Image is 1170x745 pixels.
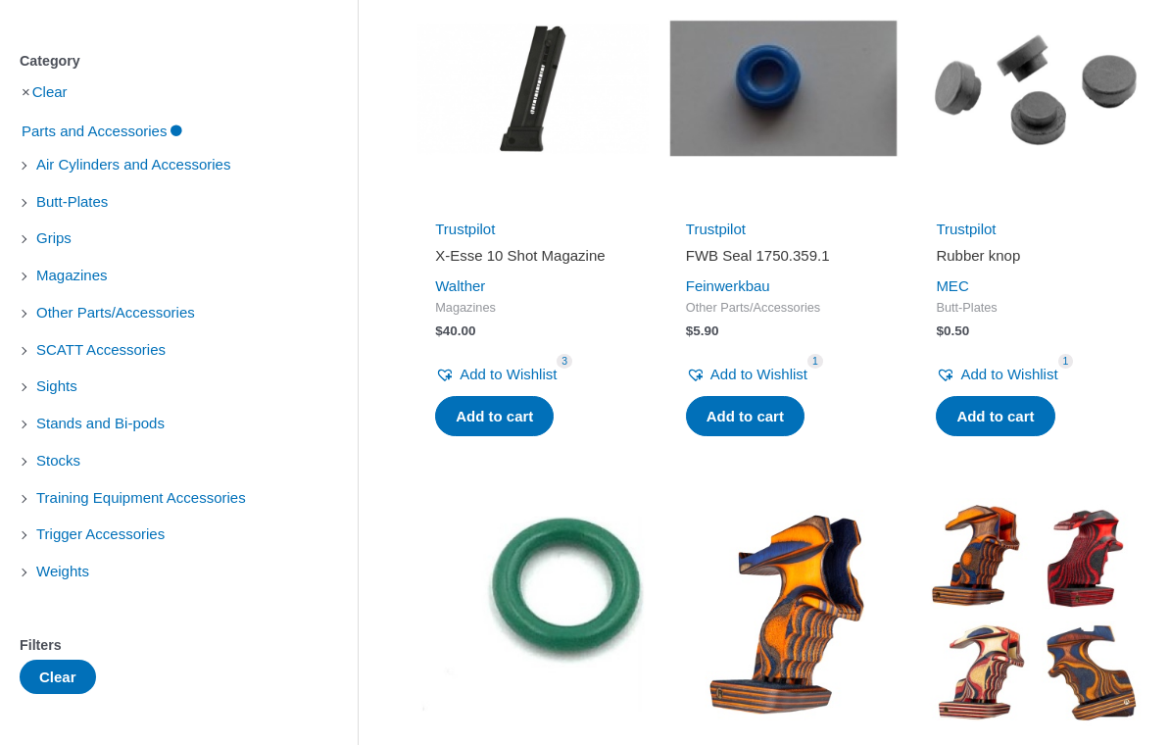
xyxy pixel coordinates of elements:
span: $ [686,323,694,338]
a: Feinwerkbau [686,277,770,294]
span: Magazines [34,259,110,292]
a: Weights [34,562,91,578]
span: 3 [557,354,572,369]
a: Grips [34,228,73,245]
span: 1 [1058,354,1074,369]
bdi: 0.50 [936,323,969,338]
span: Trigger Accessories [34,518,167,551]
div: Filters [20,631,299,660]
a: Add to cart: “Rubber knop” [936,396,1054,437]
a: SCATT Accessories [34,340,168,357]
bdi: 5.90 [686,323,719,338]
span: SCATT Accessories [34,333,168,367]
span: $ [936,323,944,338]
h2: FWB Seal 1750.359.1 [686,246,882,266]
span: Air Cylinders and Accessories [34,148,232,181]
span: Sights [34,370,79,403]
a: Trustpilot [936,221,996,237]
a: Parts and Accessories [20,122,184,138]
span: Parts and Accessories [20,115,169,148]
a: Add to Wishlist [686,361,807,388]
img: Rink Air Pistol Grip [918,498,1149,729]
h2: Rubber knop [936,246,1132,266]
a: Add to cart: “X-Esse 10 Shot Magazine” [435,396,554,437]
a: Stocks [34,451,82,468]
span: Add to Wishlist [710,366,807,382]
a: Butt-Plates [34,192,110,209]
span: Add to Wishlist [960,366,1057,382]
a: Training Equipment Accessories [34,488,248,505]
a: Walther [435,277,485,294]
img: Rink Grip for Sport Pistol [668,498,900,729]
span: Stands and Bi-pods [34,407,167,440]
a: Add to Wishlist [936,361,1057,388]
a: Sights [34,376,79,393]
span: 1 [807,354,823,369]
button: Clear [20,660,96,694]
a: Rubber knop [936,246,1132,273]
h2: X-Esse 10 Shot Magazine [435,246,631,266]
a: Add to Wishlist [435,361,557,388]
a: Add to cart: “FWB Seal 1750.359.1” [686,396,804,437]
a: Trustpilot [435,221,495,237]
img: FWB O-Ring 490002 [417,498,649,729]
span: Butt-Plates [936,300,1132,317]
span: Other Parts/Accessories [34,296,197,329]
a: Air Cylinders and Accessories [34,155,232,172]
span: Weights [34,555,91,588]
a: Stands and Bi-pods [34,414,167,430]
span: Butt-Plates [34,185,110,219]
span: Magazines [435,300,631,317]
a: X-Esse 10 Shot Magazine [435,246,631,273]
span: Training Equipment Accessories [34,481,248,515]
div: Category [20,47,299,75]
a: Clear [32,83,68,100]
span: Stocks [34,444,82,477]
span: Add to Wishlist [460,366,557,382]
a: Magazines [34,266,110,282]
a: Trustpilot [686,221,746,237]
span: Other Parts/Accessories [686,300,882,317]
span: Grips [34,222,73,255]
a: Other Parts/Accessories [34,303,197,320]
a: MEC [936,277,968,294]
span: $ [435,323,443,338]
a: Trigger Accessories [34,524,167,541]
a: FWB Seal 1750.359.1 [686,246,882,273]
bdi: 40.00 [435,323,475,338]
